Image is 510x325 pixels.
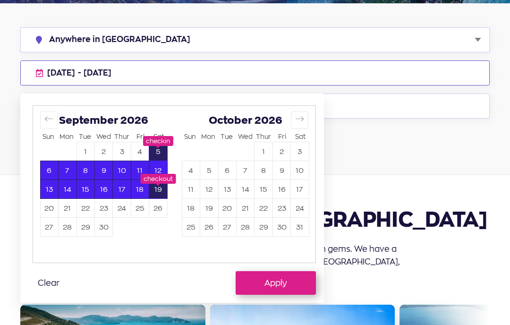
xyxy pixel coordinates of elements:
[41,199,58,217] button: 20
[182,198,200,217] td: Choose Sunday, October 18, 2026 as your start date.
[20,60,490,86] button: [DATE] - [DATE]
[237,161,254,180] button: 7
[237,180,254,198] button: 14
[236,180,254,198] td: Choose Wednesday, October 14, 2026 as your start date.
[113,199,130,217] button: 24
[255,161,272,180] td: Choose Thursday, October 8, 2026 as your start date.
[149,142,167,161] button: 5
[291,198,309,217] td: Choose Saturday, October 24, 2026 as your start date.
[291,142,308,161] button: 3
[272,180,290,198] td: Choose Friday, October 16, 2026 as your start date.
[113,180,131,198] td: Choose Thursday, September 17, 2026 as your start date.
[219,199,236,217] button: 20
[291,199,308,217] button: 24
[59,217,76,236] td: Choose Monday, September 28, 2026 as your start date.
[272,198,290,217] td: Choose Friday, October 23, 2026 as your start date.
[273,199,290,217] button: 23
[209,113,253,127] span: October
[120,113,148,127] span: 2026
[59,198,76,217] td: Choose Monday, September 21, 2026 as your start date.
[255,180,272,198] td: Choose Thursday, October 15, 2026 as your start date.
[273,180,290,198] button: 16
[59,161,76,180] td: Choose Monday, September 7, 2026 as your start date.
[40,161,58,180] td: Choose Sunday, September 6, 2026 as your start date.
[131,161,149,180] td: Choose Friday, September 11, 2026 as your start date.
[291,180,308,198] button: 17
[40,217,58,236] td: Choose Sunday, September 27, 2026 as your start date.
[41,218,58,236] button: 27
[113,142,130,161] button: 3
[59,180,76,198] button: 14
[131,199,149,217] button: 25
[182,161,200,180] td: Choose Sunday, October 4, 2026 as your start date.
[77,142,94,161] button: 1
[200,161,218,180] td: Choose Monday, October 5, 2026 as your start date.
[33,271,65,295] button: Clear
[113,161,130,180] button: 10
[291,180,309,198] td: Choose Saturday, October 17, 2026 as your start date.
[113,198,131,217] td: Choose Thursday, September 24, 2026 as your start date.
[113,161,131,180] td: Choose Thursday, September 10, 2026 as your start date.
[76,142,94,161] td: Choose Tuesday, September 1, 2026 as your start date.
[255,142,272,161] td: Choose Thursday, October 1, 2026 as your start date.
[149,142,167,161] td: Selected. Saturday, September 5, 2026
[149,180,167,198] td: Selected. Saturday, September 19, 2026
[131,180,149,198] td: Choose Friday, September 18, 2026 as your start date.
[218,198,236,217] td: Choose Tuesday, October 20, 2026 as your start date.
[218,217,236,236] td: Choose Tuesday, October 27, 2026 as your start date.
[95,161,112,180] button: 9
[113,142,131,161] td: Choose Thursday, September 3, 2026 as your start date.
[236,217,254,236] td: Choose Wednesday, October 28, 2026 as your start date.
[255,142,272,161] button: 1
[255,218,272,236] button: 29
[84,68,111,78] span: [DATE]
[272,217,290,236] td: Choose Friday, October 30, 2026 as your start date.
[40,198,58,217] td: Choose Sunday, September 20, 2026 as your start date.
[236,271,316,295] button: Apply
[273,142,290,161] button: 2
[291,111,308,129] button: Move forward to switch to the next month.
[200,199,218,217] button: 19
[47,68,75,78] span: [DATE]
[95,180,112,198] button: 16
[255,180,272,198] button: 15
[78,69,81,77] span: -
[255,217,272,236] td: Choose Thursday, October 29, 2026 as your start date.
[255,199,272,217] button: 22
[182,218,200,236] button: 25
[41,180,58,198] button: 13
[77,218,94,236] button: 29
[94,142,112,161] td: Choose Wednesday, September 2, 2026 as your start date.
[273,161,290,180] button: 9
[182,199,200,217] button: 18
[40,111,58,129] button: Move backward to switch to the previous month.
[76,198,94,217] td: Choose Tuesday, September 22, 2026 as your start date.
[76,217,94,236] td: Choose Tuesday, September 29, 2026 as your start date.
[131,198,149,217] td: Choose Friday, September 25, 2026 as your start date.
[236,161,254,180] td: Choose Wednesday, October 7, 2026 as your start date.
[200,180,218,198] button: 12
[77,161,94,180] button: 8
[94,180,112,198] td: Choose Wednesday, September 16, 2026 as your start date.
[200,180,218,198] td: Choose Monday, October 12, 2026 as your start date.
[41,161,58,180] button: 6
[76,161,94,180] td: Choose Tuesday, September 8, 2026 as your start date.
[131,180,149,198] button: 18
[94,217,112,236] td: Choose Wednesday, September 30, 2026 as your start date.
[236,198,254,217] td: Choose Wednesday, October 21, 2026 as your start date.
[272,142,290,161] td: Choose Friday, October 2, 2026 as your start date.
[94,161,112,180] td: Choose Wednesday, September 9, 2026 as your start date.
[200,218,218,236] button: 26
[59,218,76,236] button: 28
[255,113,282,127] span: 2026
[237,218,254,236] button: 28
[291,161,308,180] button: 10
[219,218,236,236] button: 27
[131,142,149,161] td: Choose Friday, September 4, 2026 as your start date.
[255,198,272,217] td: Choose Thursday, October 22, 2026 as your start date.
[59,161,76,180] button: 7
[95,218,112,236] button: 30
[219,161,236,180] button: 6
[95,142,112,161] button: 2
[149,161,167,180] td: Choose Saturday, September 12, 2026 as your start date.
